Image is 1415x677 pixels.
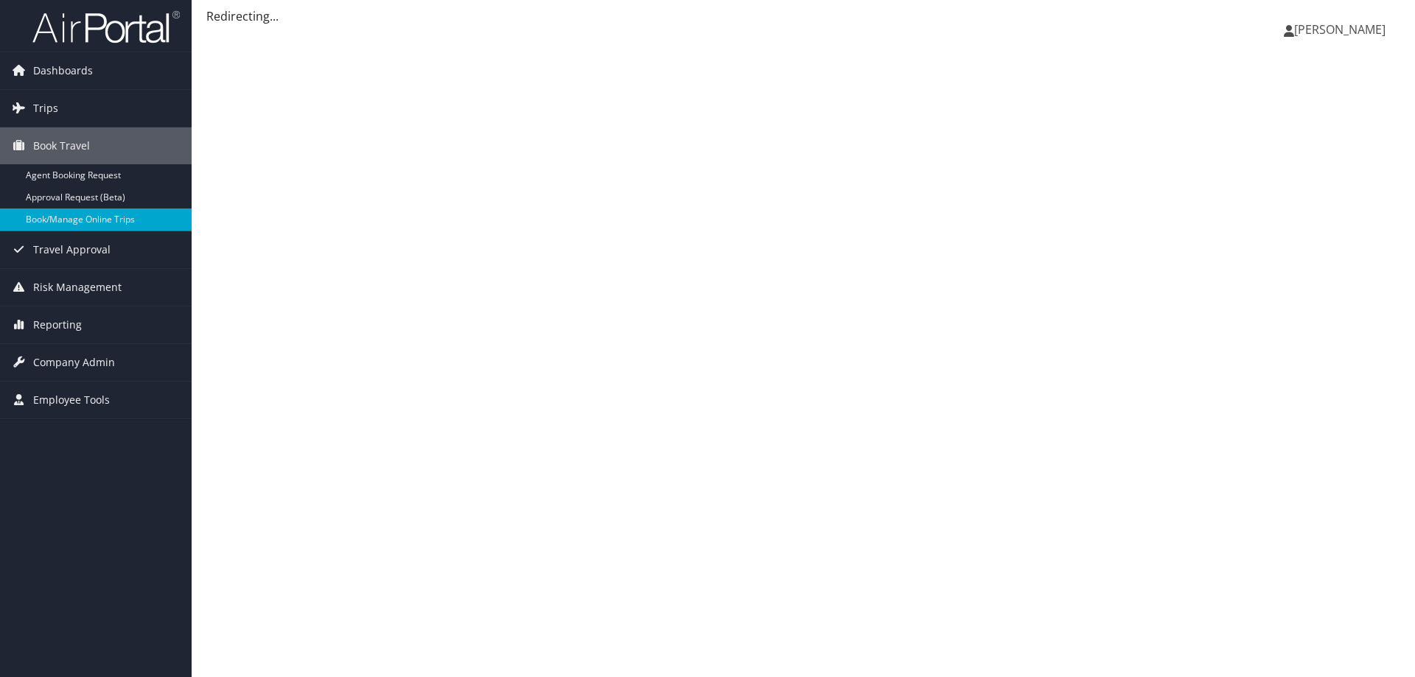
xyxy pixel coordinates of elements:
[33,344,115,381] span: Company Admin
[1294,21,1386,38] span: [PERSON_NAME]
[33,269,122,306] span: Risk Management
[33,52,93,89] span: Dashboards
[33,382,110,418] span: Employee Tools
[1284,7,1400,52] a: [PERSON_NAME]
[33,231,111,268] span: Travel Approval
[33,306,82,343] span: Reporting
[206,7,1400,25] div: Redirecting...
[33,90,58,127] span: Trips
[33,127,90,164] span: Book Travel
[32,10,180,44] img: airportal-logo.png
